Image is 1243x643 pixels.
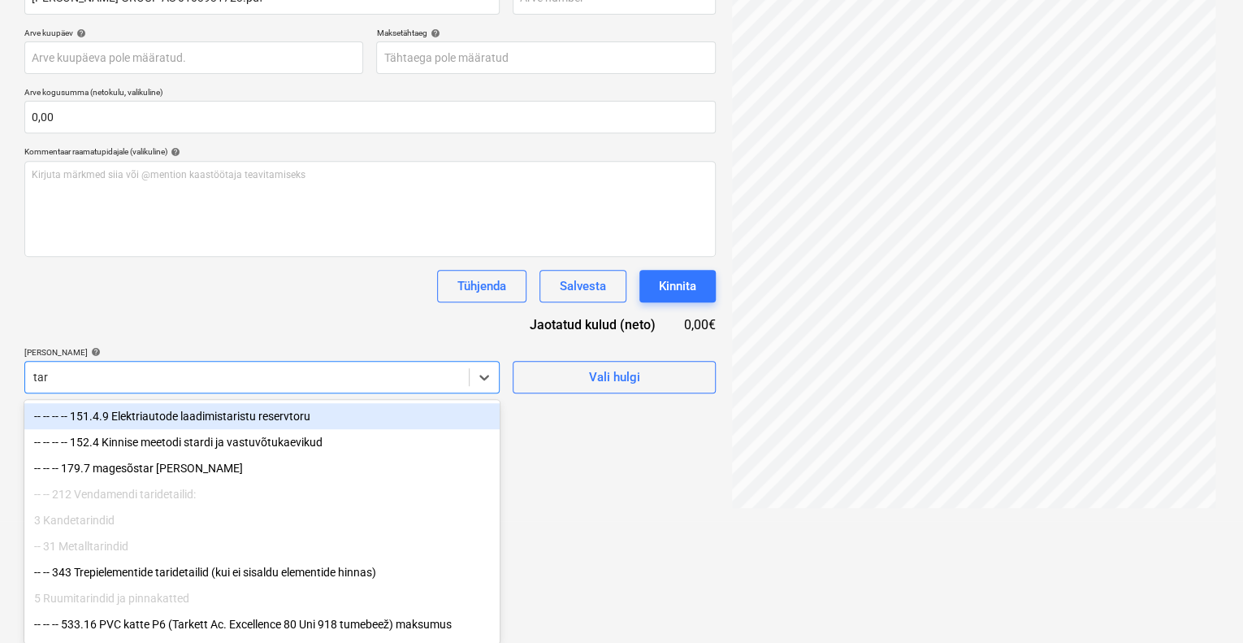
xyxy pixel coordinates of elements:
[24,28,363,38] div: Arve kuupäev
[682,315,716,334] div: 0,00€
[427,28,440,38] span: help
[560,276,606,297] div: Salvesta
[457,276,506,297] div: Tühjenda
[24,87,716,101] p: Arve kogusumma (netokulu, valikuline)
[24,533,500,559] div: -- 31 Metalltarindid
[437,270,526,302] button: Tühjenda
[376,41,715,74] input: Tähtaega pole määratud
[659,276,696,297] div: Kinnita
[167,147,180,157] span: help
[24,507,500,533] div: 3 Kandetarindid
[1162,565,1243,643] iframe: Chat Widget
[24,585,500,611] div: 5 Ruumitarindid ja pinnakatted
[639,270,716,302] button: Kinnita
[24,429,500,455] div: -- -- -- -- 152.4 Kinnise meetodi stardi ja vastuvõtukaevikud
[376,28,715,38] div: Maksetähtaeg
[24,559,500,585] div: -- -- 343 Trepielementide taridetailid (kui ei sisaldu elementide hinnas)
[24,481,500,507] div: -- -- 212 Vendamendi taridetailid:
[24,41,363,74] input: Arve kuupäeva pole määratud.
[539,270,626,302] button: Salvesta
[88,347,101,357] span: help
[588,367,639,388] div: Vali hulgi
[73,28,86,38] span: help
[24,101,716,133] input: Arve kogusumma (netokulu, valikuline)
[24,146,716,157] div: Kommentaar raamatupidajale (valikuline)
[24,347,500,358] div: [PERSON_NAME]
[505,315,682,334] div: Jaotatud kulud (neto)
[513,361,716,393] button: Vali hulgi
[24,403,500,429] div: -- -- -- -- 151.4.9 Elektriautode laadimistaristu reservtoru
[24,455,500,481] div: -- -- -- 179.7 magesõstar [PERSON_NAME]
[24,611,500,637] div: -- -- -- 533.16 PVC katte P6 (Tarkett Ac. Excellence 80 Uni 918 tumebeež) maksumus
[24,455,500,481] div: -- -- -- 179.7 magesõstar Schmidt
